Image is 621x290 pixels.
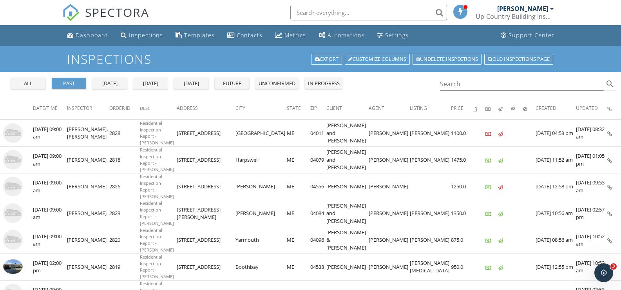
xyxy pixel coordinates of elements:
div: future [218,80,246,88]
span: State [287,105,301,111]
td: Harpswell [235,147,287,173]
div: [DATE] [136,80,165,88]
span: City [235,105,245,111]
th: Submitted: Not sorted. [511,97,523,119]
td: [DATE] 12:55 pm [536,254,576,280]
td: [PERSON_NAME] [67,254,109,280]
span: Desc [140,105,150,111]
th: Agent: Not sorted. [369,97,410,119]
td: 1350.0 [451,200,473,227]
td: [STREET_ADDRESS] [177,254,235,280]
td: [GEOGRAPHIC_DATA] [235,120,287,146]
td: [DATE] 09:00 am [33,200,67,227]
button: [DATE] [92,78,127,89]
button: [DATE] [133,78,168,89]
button: in progress [305,78,343,89]
td: [DATE] 01:05 pm [576,147,607,173]
div: all [14,80,42,88]
div: Up-Country Building Inspectors, Inc. [476,13,554,20]
td: [DATE] 09:53 am [576,173,607,200]
td: [PERSON_NAME] & [PERSON_NAME] [326,227,369,254]
th: Date/Time: Not sorted. [33,97,67,119]
a: SPECTORA [62,11,149,27]
button: unconfirmed [255,78,299,89]
td: [DATE] 09:00 am [33,227,67,254]
th: Zip: Not sorted. [310,97,326,119]
a: Undelete inspections [413,54,482,65]
td: [STREET_ADDRESS] [177,147,235,173]
th: Published: Not sorted. [498,97,511,119]
span: Residential Inspection Report - [PERSON_NAME] [140,254,174,279]
div: Support Center [509,31,554,39]
img: The Best Home Inspection Software - Spectora [62,4,80,21]
div: Templates [184,31,215,39]
td: [DATE] 02:00 pm [33,254,67,280]
img: 9523152%2Freports%2Fb5a84185-d28a-43b3-9d5d-7ee6fb390144%2Fcover_photos%2FFhdyhShiTJfNX4y56EVc%2F... [3,259,23,274]
th: Canceled: Not sorted. [523,97,536,119]
td: 2818 [109,147,140,173]
div: unconfirmed [259,80,295,88]
td: [DATE] 04:53 pm [536,120,576,146]
td: [DATE] 09:00 am [33,120,67,146]
button: past [52,78,86,89]
td: [DATE] 09:00 am [33,173,67,200]
span: Residential Inspection Report - [PERSON_NAME] [140,147,174,172]
td: [STREET_ADDRESS][PERSON_NAME] [177,200,235,227]
td: ME [287,147,310,173]
th: Client: Not sorted. [326,97,369,119]
img: house-placeholder-square-ca63347ab8c70e15b013bc22427d3df0f7f082c62ce06d78aee8ec4e70df452f.jpg [3,123,23,143]
span: Agent [369,105,384,111]
input: Search [440,78,604,91]
td: 950.0 [451,254,473,280]
td: [DATE] 09:00 am [33,147,67,173]
td: [PERSON_NAME] [410,200,451,227]
td: [DATE] 08:32 am [576,120,607,146]
th: Order ID: Not sorted. [109,97,140,119]
div: [PERSON_NAME] [497,5,548,13]
button: future [215,78,249,89]
span: Created [536,105,556,111]
td: 1250.0 [451,173,473,200]
a: Metrics [272,28,309,43]
td: [DATE] 10:56 am [536,200,576,227]
td: [DATE] 08:56 am [536,227,576,254]
td: 2823 [109,200,140,227]
div: Settings [385,31,409,39]
td: [PERSON_NAME] [369,200,410,227]
td: [DATE] 02:57 pm [576,200,607,227]
span: Zip [310,105,317,111]
td: 2820 [109,227,140,254]
div: [DATE] [177,80,205,88]
a: Customize Columns [345,54,410,65]
th: Paid: Not sorted. [485,97,498,119]
td: [PERSON_NAME] [67,147,109,173]
td: [PERSON_NAME] [326,254,369,280]
td: 875.0 [451,227,473,254]
span: Address [177,105,198,111]
th: Listing: Not sorted. [410,97,451,119]
span: Residential Inspection Report - [PERSON_NAME] [140,173,174,199]
th: Agreements signed: Not sorted. [473,97,485,119]
a: Old inspections page [484,54,553,65]
td: ME [287,254,310,280]
th: Desc: Not sorted. [140,97,177,119]
td: 1100.0 [451,120,473,146]
td: Yarmouth [235,227,287,254]
td: 04556 [310,173,326,200]
td: 04079 [310,147,326,173]
td: Boothbay [235,254,287,280]
td: [PERSON_NAME], [PERSON_NAME] [67,120,109,146]
td: ME [287,173,310,200]
span: Client [326,105,342,111]
div: Inspections [129,31,163,39]
td: ME [287,200,310,227]
img: 9528513%2Fcover_photos%2FK20Mmf5had34uxrxYWaK%2Fsmall.jpeg [3,203,23,223]
td: [PERSON_NAME] [369,173,410,200]
span: 3 [610,263,617,270]
span: Updated [576,105,598,111]
td: 04011 [310,120,326,146]
td: ME [287,227,310,254]
td: [DATE] 11:52 am [536,147,576,173]
td: [STREET_ADDRESS] [177,227,235,254]
th: City: Not sorted. [235,97,287,119]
